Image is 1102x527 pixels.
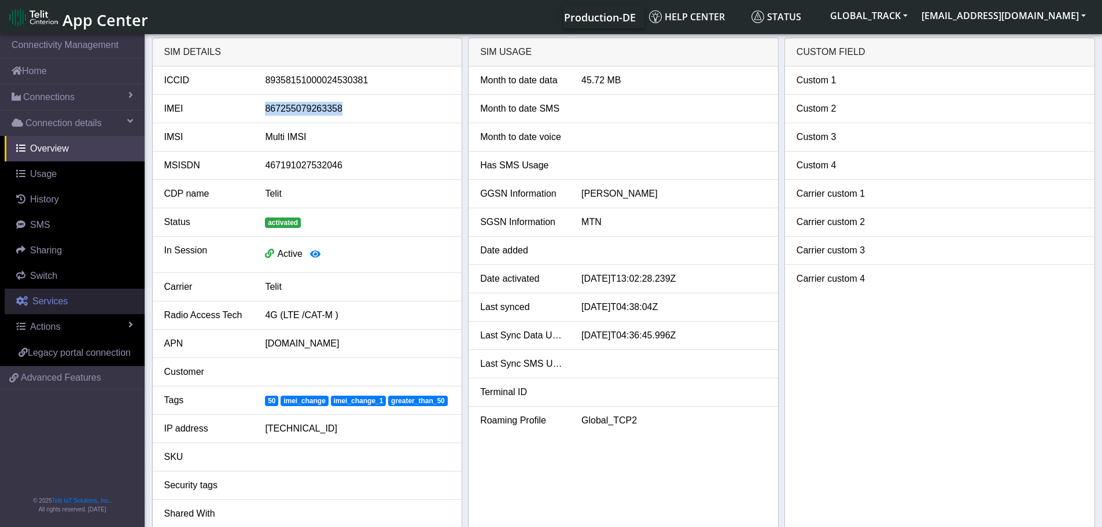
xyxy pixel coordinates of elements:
button: [EMAIL_ADDRESS][DOMAIN_NAME] [915,5,1093,26]
div: APN [156,337,257,351]
a: Usage [5,161,145,187]
span: Overview [30,143,69,153]
span: Actions [30,322,60,331]
a: App Center [9,5,146,30]
div: Telit [256,280,459,294]
a: Actions [5,314,145,340]
div: Last synced [471,300,573,314]
span: Usage [30,169,57,179]
div: Status [156,215,257,229]
a: Services [5,289,145,314]
a: Switch [5,263,145,289]
img: knowledge.svg [649,10,662,23]
div: MSISDN [156,159,257,172]
button: View session details [303,244,328,266]
div: Custom field [785,38,1094,67]
span: Active [277,249,303,259]
div: Carrier custom 3 [788,244,889,257]
div: Carrier [156,280,257,294]
span: SMS [30,220,50,230]
div: Date added [471,244,573,257]
div: Last Sync SMS Usage [471,357,573,371]
div: Last Sync Data Usage [471,329,573,342]
div: IMSI [156,130,257,144]
img: logo-telit-cinterion-gw-new.png [9,8,58,27]
div: Tags [156,393,257,407]
div: [DATE]T13:02:28.239Z [573,272,775,286]
a: Your current platform instance [563,5,635,28]
div: Custom 4 [788,159,889,172]
div: Global_TCP2 [573,414,775,428]
span: Switch [30,271,57,281]
div: [DATE]T04:36:45.996Z [573,329,775,342]
div: Custom 1 [788,73,889,87]
div: 45.72 MB [573,73,775,87]
div: [DOMAIN_NAME] [256,337,459,351]
a: Status [747,5,823,28]
span: activated [265,218,301,228]
span: imei_change [281,396,328,406]
span: Status [751,10,801,23]
div: 867255079263358 [256,102,459,116]
div: Month to date SMS [471,102,573,116]
span: greater_than_50 [388,396,447,406]
div: SKU [156,450,257,464]
div: Carrier custom 4 [788,272,889,286]
div: Custom 2 [788,102,889,116]
div: IMEI [156,102,257,116]
span: Sharing [30,245,62,255]
div: CDP name [156,187,257,201]
span: History [30,194,59,204]
div: ICCID [156,73,257,87]
div: Radio Access Tech [156,308,257,322]
span: Connections [23,90,75,104]
div: Roaming Profile [471,414,573,428]
div: IP address [156,422,257,436]
span: Production-DE [564,10,636,24]
div: Customer [156,365,257,379]
div: Has SMS Usage [471,159,573,172]
div: Multi IMSI [256,130,459,144]
div: Carrier custom 2 [788,215,889,229]
div: 4G (LTE /CAT-M ) [256,308,459,322]
div: Telit [256,187,459,201]
div: Month to date voice [471,130,573,144]
div: [PERSON_NAME] [573,187,775,201]
div: Carrier custom 1 [788,187,889,201]
div: Custom 3 [788,130,889,144]
span: imei_change_1 [331,396,386,406]
div: SIM usage [469,38,778,67]
a: Telit IoT Solutions, Inc. [52,497,110,504]
div: 89358151000024530381 [256,73,459,87]
div: In Session [156,244,257,266]
div: Date activated [471,272,573,286]
div: MTN [573,215,775,229]
img: status.svg [751,10,764,23]
span: Legacy portal connection [28,348,131,358]
a: Overview [5,136,145,161]
span: Help center [649,10,725,23]
div: Month to date data [471,73,573,87]
div: [DATE]T04:38:04Z [573,300,775,314]
a: SMS [5,212,145,238]
div: Shared With [156,507,257,521]
a: History [5,187,145,212]
span: Advanced Features [21,371,101,385]
div: SIM details [153,38,462,67]
div: Security tags [156,478,257,492]
div: Terminal ID [471,385,573,399]
div: 467191027532046 [256,159,459,172]
span: Connection details [25,116,102,130]
div: SGSN Information [471,215,573,229]
div: GGSN Information [471,187,573,201]
div: [TECHNICAL_ID] [256,422,459,436]
span: Services [32,296,68,306]
a: Sharing [5,238,145,263]
span: App Center [62,9,148,31]
button: GLOBAL_TRACK [823,5,915,26]
a: Help center [644,5,747,28]
span: 50 [265,396,278,406]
